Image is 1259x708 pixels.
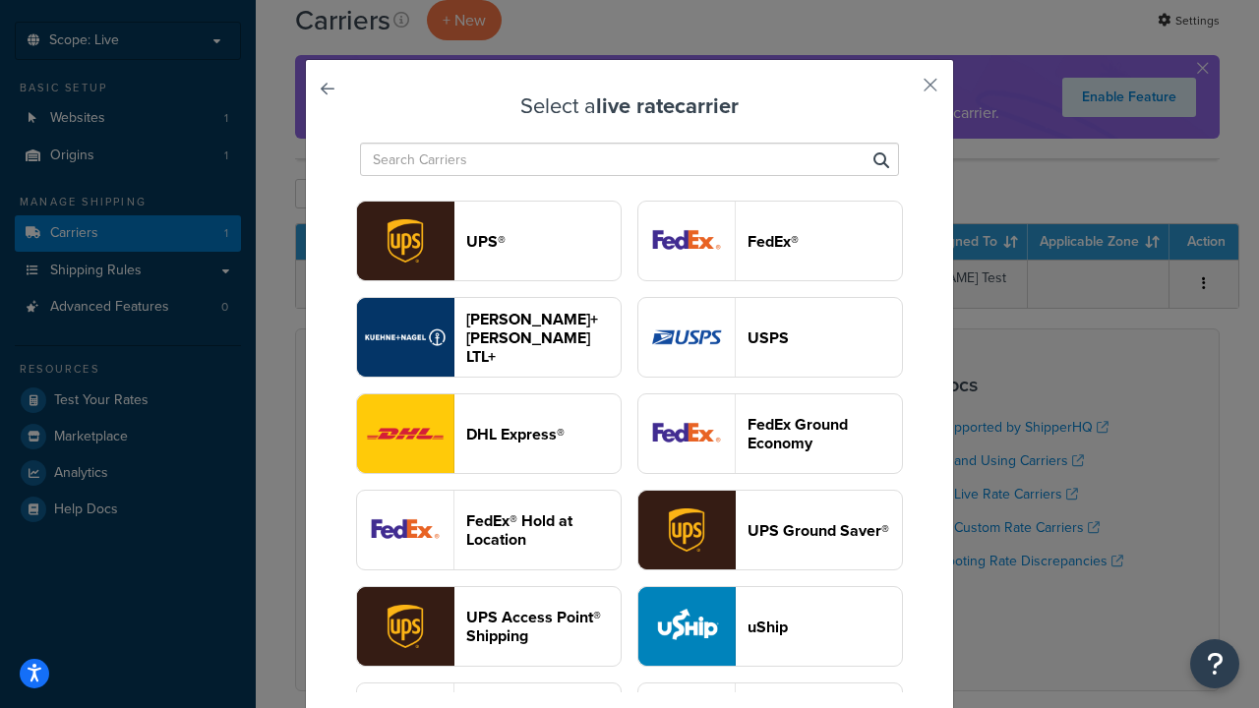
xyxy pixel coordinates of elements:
[357,491,453,569] img: fedExLocation logo
[360,143,899,176] input: Search Carriers
[637,393,903,474] button: smartPost logoFedEx Ground Economy
[748,521,902,540] header: UPS Ground Saver®
[748,618,902,636] header: uShip
[466,310,621,366] header: [PERSON_NAME]+[PERSON_NAME] LTL+
[466,232,621,251] header: UPS®
[356,490,622,570] button: fedExLocation logoFedEx® Hold at Location
[638,491,735,569] img: surePost logo
[357,394,453,473] img: dhl logo
[356,393,622,474] button: dhl logoDHL Express®
[357,298,453,377] img: reTransFreight logo
[356,201,622,281] button: ups logoUPS®
[466,511,621,549] header: FedEx® Hold at Location
[638,202,735,280] img: fedEx logo
[748,415,902,452] header: FedEx Ground Economy
[638,394,735,473] img: smartPost logo
[748,232,902,251] header: FedEx®
[637,297,903,378] button: usps logoUSPS
[638,298,735,377] img: usps logo
[748,328,902,347] header: USPS
[637,586,903,667] button: uShip logouShip
[356,297,622,378] button: reTransFreight logo[PERSON_NAME]+[PERSON_NAME] LTL+
[466,608,621,645] header: UPS Access Point® Shipping
[355,94,904,118] h3: Select a
[357,202,453,280] img: ups logo
[357,587,453,666] img: accessPoint logo
[637,490,903,570] button: surePost logoUPS Ground Saver®
[466,425,621,443] header: DHL Express®
[1190,639,1239,688] button: Open Resource Center
[637,201,903,281] button: fedEx logoFedEx®
[596,89,739,122] strong: live rate carrier
[638,587,735,666] img: uShip logo
[356,586,622,667] button: accessPoint logoUPS Access Point® Shipping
